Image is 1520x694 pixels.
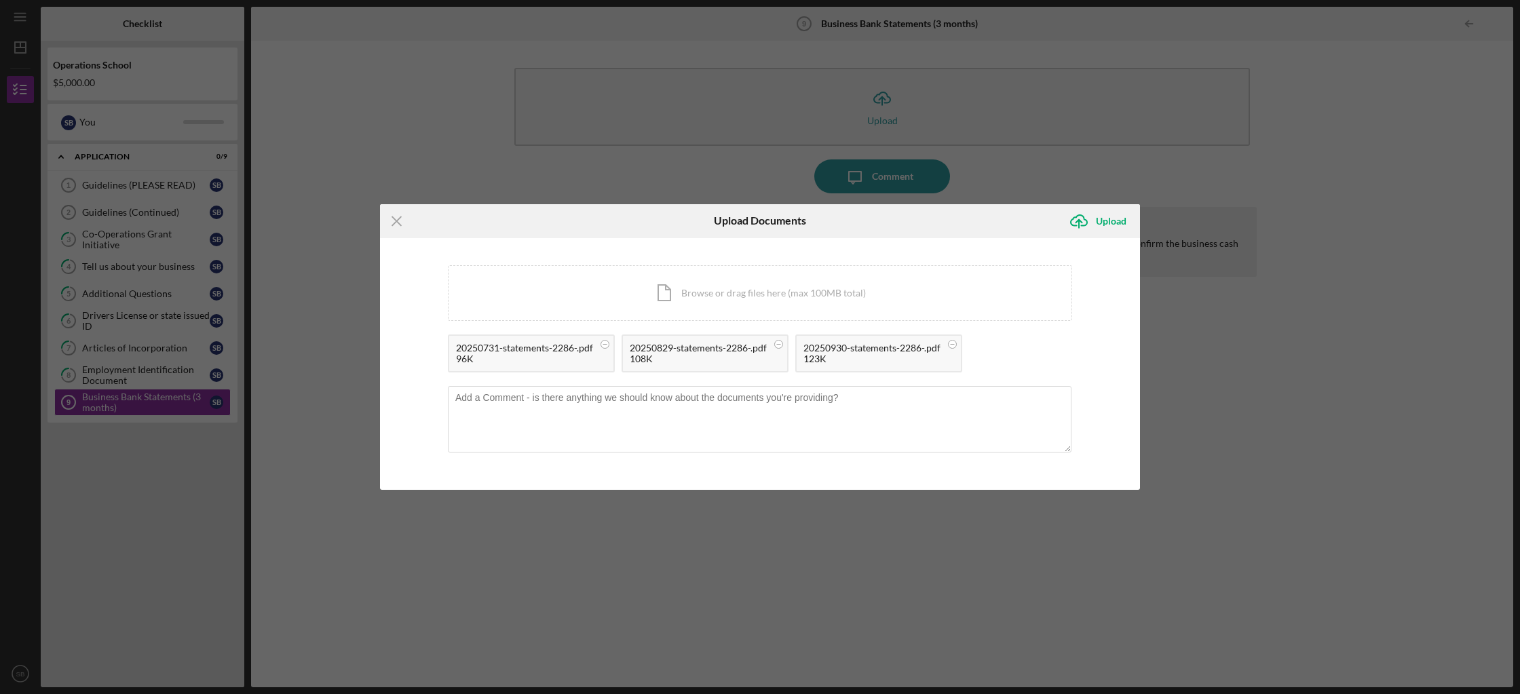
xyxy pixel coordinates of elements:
[1096,208,1126,235] div: Upload
[456,353,593,364] div: 96K
[456,343,593,353] div: 20250731-statements-2286-.pdf
[803,353,940,364] div: 123K
[803,343,940,353] div: 20250930-statements-2286-.pdf
[630,353,767,364] div: 108K
[714,214,806,227] h6: Upload Documents
[630,343,767,353] div: 20250829-statements-2286-.pdf
[1062,208,1140,235] button: Upload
